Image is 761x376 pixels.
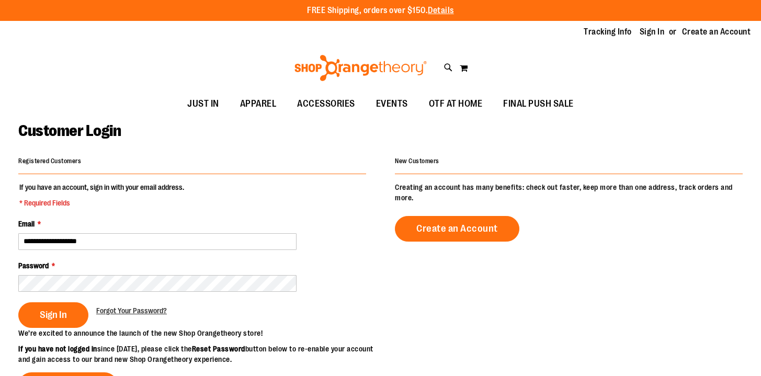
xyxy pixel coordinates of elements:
[187,92,219,116] span: JUST IN
[293,55,428,81] img: Shop Orangetheory
[429,92,483,116] span: OTF AT HOME
[493,92,584,116] a: FINAL PUSH SALE
[503,92,574,116] span: FINAL PUSH SALE
[18,122,121,140] span: Customer Login
[428,6,454,15] a: Details
[230,92,287,116] a: APPAREL
[682,26,751,38] a: Create an Account
[18,220,35,228] span: Email
[395,182,743,203] p: Creating an account has many benefits: check out faster, keep more than one address, track orders...
[18,261,49,270] span: Password
[584,26,632,38] a: Tracking Info
[376,92,408,116] span: EVENTS
[18,302,88,328] button: Sign In
[18,182,185,208] legend: If you have an account, sign in with your email address.
[307,5,454,17] p: FREE Shipping, orders over $150.
[18,344,381,364] p: since [DATE], please click the button below to re-enable your account and gain access to our bran...
[18,328,381,338] p: We’re excited to announce the launch of the new Shop Orangetheory store!
[18,345,97,353] strong: If you have not logged in
[640,26,665,38] a: Sign In
[192,345,245,353] strong: Reset Password
[18,157,81,165] strong: Registered Customers
[40,309,67,321] span: Sign In
[418,92,493,116] a: OTF AT HOME
[96,306,167,315] span: Forgot Your Password?
[96,305,167,316] a: Forgot Your Password?
[287,92,366,116] a: ACCESSORIES
[395,216,519,242] a: Create an Account
[240,92,277,116] span: APPAREL
[177,92,230,116] a: JUST IN
[297,92,355,116] span: ACCESSORIES
[19,198,184,208] span: * Required Fields
[395,157,439,165] strong: New Customers
[416,223,498,234] span: Create an Account
[366,92,418,116] a: EVENTS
